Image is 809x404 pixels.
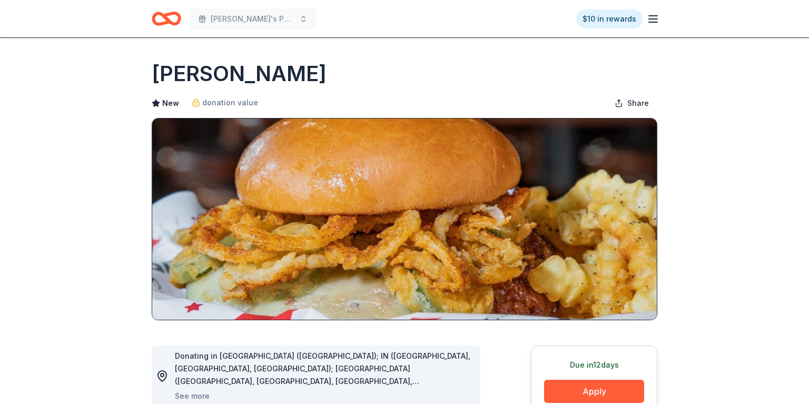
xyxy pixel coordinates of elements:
a: $10 in rewards [576,9,643,28]
span: donation value [202,96,258,109]
span: [PERSON_NAME]'s Petals for Hope Annual Event [211,13,295,25]
span: New [162,97,179,110]
button: [PERSON_NAME]'s Petals for Hope Annual Event [190,8,316,29]
button: Apply [544,380,644,403]
div: Due in 12 days [544,359,644,371]
button: See more [175,390,210,402]
h1: [PERSON_NAME] [152,59,327,88]
span: Share [627,97,649,110]
button: Share [606,93,657,114]
a: Home [152,6,181,31]
a: donation value [192,96,258,109]
img: Image for Drake's [152,119,657,320]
